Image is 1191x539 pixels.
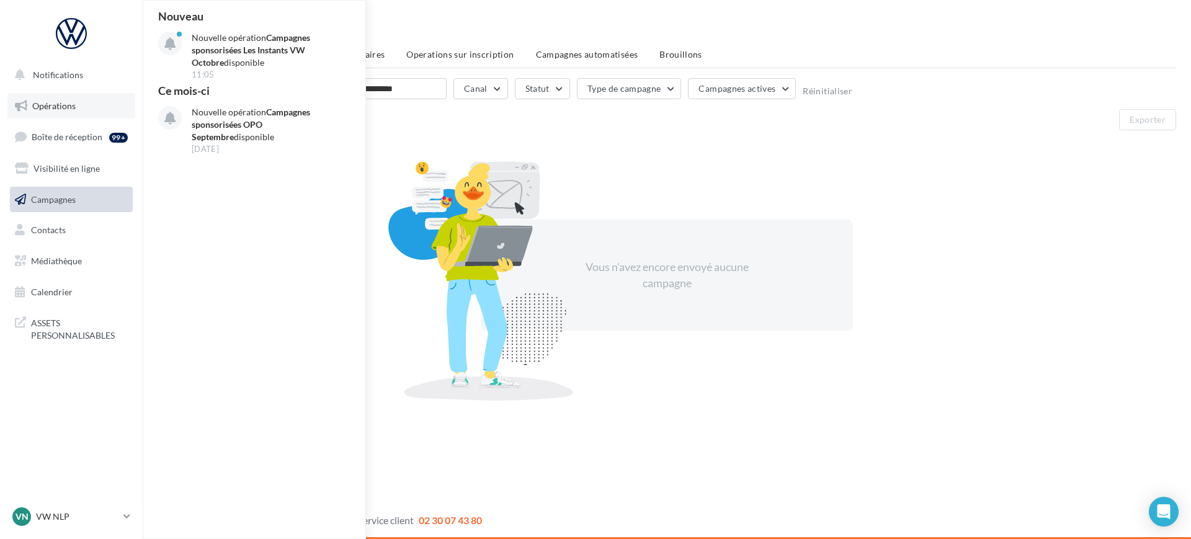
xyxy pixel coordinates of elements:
[31,256,82,266] span: Médiathèque
[536,49,638,60] span: Campagnes automatisées
[1119,109,1176,130] button: Exporter
[31,225,66,235] span: Contacts
[1149,497,1179,527] div: Open Intercom Messenger
[803,86,852,96] button: Réinitialiser
[7,156,135,182] a: Visibilité en ligne
[32,100,76,111] span: Opérations
[659,49,702,60] span: Brouillons
[16,510,29,523] span: VN
[7,123,135,150] a: Boîte de réception99+
[406,49,514,60] span: Operations sur inscription
[577,78,682,99] button: Type de campagne
[453,78,508,99] button: Canal
[7,279,135,305] a: Calendrier
[36,510,118,523] p: VW NLP
[158,20,1176,38] div: Mes campagnes
[109,133,128,143] div: 99+
[7,217,135,243] a: Contacts
[31,287,73,297] span: Calendrier
[10,505,133,528] a: VN VW NLP
[33,69,83,80] span: Notifications
[32,131,102,142] span: Boîte de réception
[7,310,135,346] a: ASSETS PERSONNALISABLES
[31,194,76,204] span: Campagnes
[7,62,130,88] button: Notifications
[33,163,100,174] span: Visibilité en ligne
[31,314,128,341] span: ASSETS PERSONNALISABLES
[560,259,774,291] div: Vous n'avez encore envoyé aucune campagne
[515,78,570,99] button: Statut
[698,83,775,94] span: Campagnes actives
[7,248,135,274] a: Médiathèque
[7,93,135,119] a: Opérations
[358,514,414,526] span: Service client
[7,187,135,213] a: Campagnes
[688,78,796,99] button: Campagnes actives
[419,514,482,526] span: 02 30 07 43 80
